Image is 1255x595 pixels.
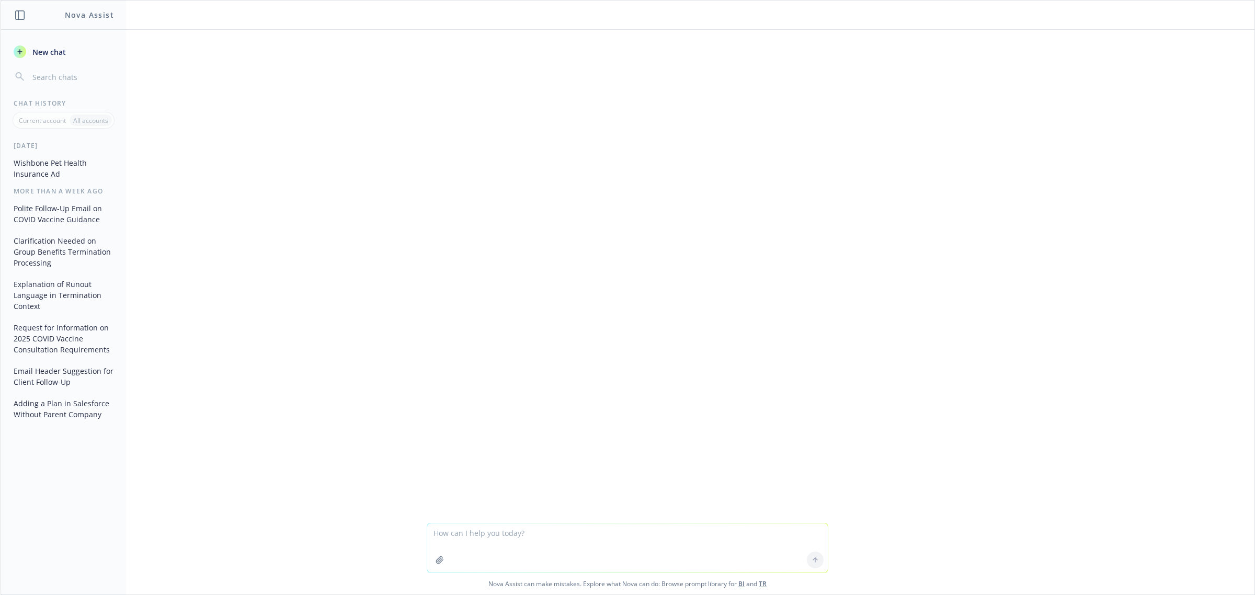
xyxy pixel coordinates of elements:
[73,116,108,125] p: All accounts
[19,116,66,125] p: Current account
[9,200,118,228] button: Polite Follow-Up Email on COVID Vaccine Guidance
[738,579,745,588] a: BI
[1,141,126,150] div: [DATE]
[9,395,118,423] button: Adding a Plan in Salesforce Without Parent Company
[65,9,114,20] h1: Nova Assist
[9,319,118,358] button: Request for Information on 2025 COVID Vaccine Consultation Requirements
[1,99,126,108] div: Chat History
[30,47,66,58] span: New chat
[759,579,767,588] a: TR
[30,70,113,84] input: Search chats
[1,187,126,196] div: More than a week ago
[9,232,118,271] button: Clarification Needed on Group Benefits Termination Processing
[9,276,118,315] button: Explanation of Runout Language in Termination Context
[5,573,1250,594] span: Nova Assist can make mistakes. Explore what Nova can do: Browse prompt library for and
[9,362,118,391] button: Email Header Suggestion for Client Follow-Up
[9,154,118,182] button: Wishbone Pet Health Insurance Ad
[9,42,118,61] button: New chat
